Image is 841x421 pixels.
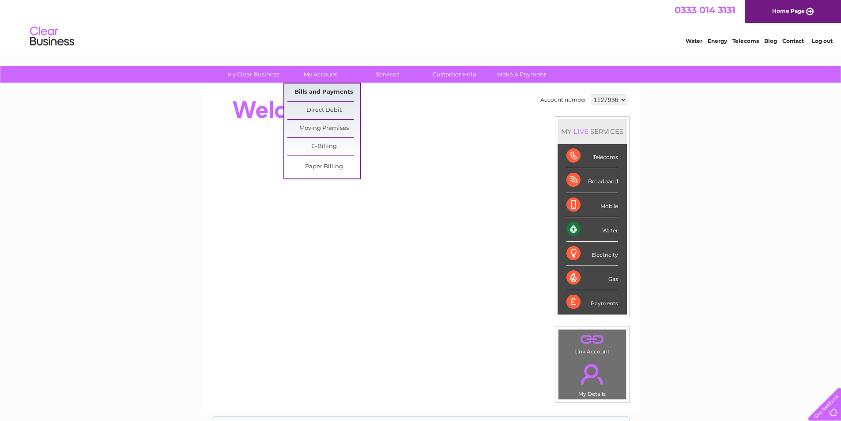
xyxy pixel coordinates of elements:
[287,83,360,101] a: Bills and Payments
[686,38,702,44] a: Water
[566,144,618,168] div: Telecoms
[287,138,360,156] a: E-Billing
[561,332,624,347] a: .
[782,38,804,44] a: Contact
[566,217,618,242] div: Water
[30,23,75,50] img: logo.png
[566,193,618,217] div: Mobile
[708,38,727,44] a: Energy
[764,38,777,44] a: Blog
[566,266,618,290] div: Gas
[212,5,630,43] div: Clear Business is a trading name of Verastar Limited (registered in [GEOGRAPHIC_DATA] No. 3667643...
[572,127,590,136] div: LIVE
[558,119,627,144] div: MY SERVICES
[351,66,424,83] a: Services
[485,66,558,83] a: Make A Payment
[287,120,360,137] a: Moving Premises
[287,158,360,176] a: Paper Billing
[558,357,626,400] td: My Details
[287,102,360,119] a: Direct Debit
[538,92,588,107] td: Account number
[418,66,491,83] a: Customer Help
[217,66,290,83] a: My Clear Business
[558,329,626,357] td: Link Account
[812,38,833,44] a: Log out
[566,290,618,314] div: Payments
[566,242,618,266] div: Electricity
[561,359,624,390] a: .
[732,38,759,44] a: Telecoms
[566,168,618,193] div: Broadband
[675,4,735,15] a: 0333 014 3131
[284,66,357,83] a: My Account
